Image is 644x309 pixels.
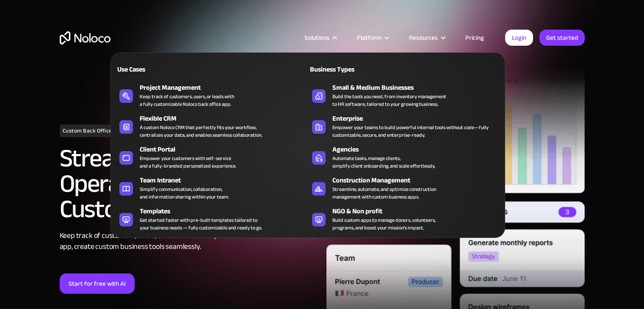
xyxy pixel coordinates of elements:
[60,146,318,222] h2: Streamline Business Operations with a Custom Back Office App
[332,185,436,201] div: Streamline, automate, and optimize construction management with custom business apps.
[332,154,435,170] div: Automate tasks, manage clients, simplify client onboarding, and scale effortlessly.
[60,124,146,137] h1: Custom Back Office App Builder
[115,174,308,202] a: Team IntranetSimplify communication, collaboration,and information sharing within your team.
[115,143,308,171] a: Client PortalEmpower your customers with self-serviceand a fully-branded personalized experience.
[115,64,208,74] div: Use Cases
[140,185,229,201] div: Simplify communication, collaboration, and information sharing within your team.
[140,154,236,170] div: Empower your customers with self-service and a fully-branded personalized experience.
[304,32,329,43] div: Solutions
[308,143,500,171] a: AgenciesAutomate tasks, manage clients,simplify client onboarding, and scale effortlessly.
[115,204,308,233] a: TemplatesGet started faster with pre-built templates tailored toyour business needs — fully custo...
[332,216,436,232] div: Build custom apps to manage donors, volunteers, programs, and boost your mission’s impact.
[140,93,234,108] div: Keep track of customers, users, or leads with a fully customizable Noloco back office app.
[332,93,446,108] div: Build the tools you need, from inventory management to HR software, tailored to your growing busi...
[332,175,504,185] div: Construction Management
[308,174,500,202] a: Construction ManagementStreamline, automate, and optimize constructionmanagement with custom busi...
[115,81,308,110] a: Project ManagementKeep track of customers, users, or leads witha fully customizable Noloco back o...
[115,59,308,79] a: Use Cases
[332,144,504,154] div: Agencies
[140,144,312,154] div: Client Portal
[60,31,111,44] a: home
[409,32,438,43] div: Resources
[308,64,401,74] div: Business Types
[140,206,312,216] div: Templates
[332,113,504,124] div: Enterprise
[308,112,500,141] a: EnterpriseEmpower your teams to build powerful internal tools without code—fully customizable, se...
[505,30,533,46] a: Login
[140,175,312,185] div: Team Intranet
[357,32,381,43] div: Platform
[455,32,495,43] a: Pricing
[140,113,312,124] div: Flexible CRM
[539,30,585,46] a: Get started
[60,230,318,252] div: Keep track of customers, users, or leads with a fully customizable Noloco back office app, create...
[140,83,312,93] div: Project Management
[398,32,455,43] div: Resources
[294,32,346,43] div: Solutions
[332,124,496,139] div: Empower your teams to build powerful internal tools without code—fully customizable, secure, and ...
[60,273,135,294] a: Start for free with AI
[308,59,500,79] a: Business Types
[332,206,504,216] div: NGO & Non profit
[115,112,308,141] a: Flexible CRMA custom Noloco CRM that perfectly fits your workflow,centralizes your data, and enab...
[308,81,500,110] a: Small & Medium BusinessesBuild the tools you need, from inventory managementto HR software, tailo...
[332,83,504,93] div: Small & Medium Businesses
[346,32,398,43] div: Platform
[140,124,262,139] div: A custom Noloco CRM that perfectly fits your workflow, centralizes your data, and enables seamles...
[111,41,505,238] nav: Solutions
[308,204,500,233] a: NGO & Non profitBuild custom apps to manage donors, volunteers,programs, and boost your mission’s...
[140,216,262,232] div: Get started faster with pre-built templates tailored to your business needs — fully customizable ...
